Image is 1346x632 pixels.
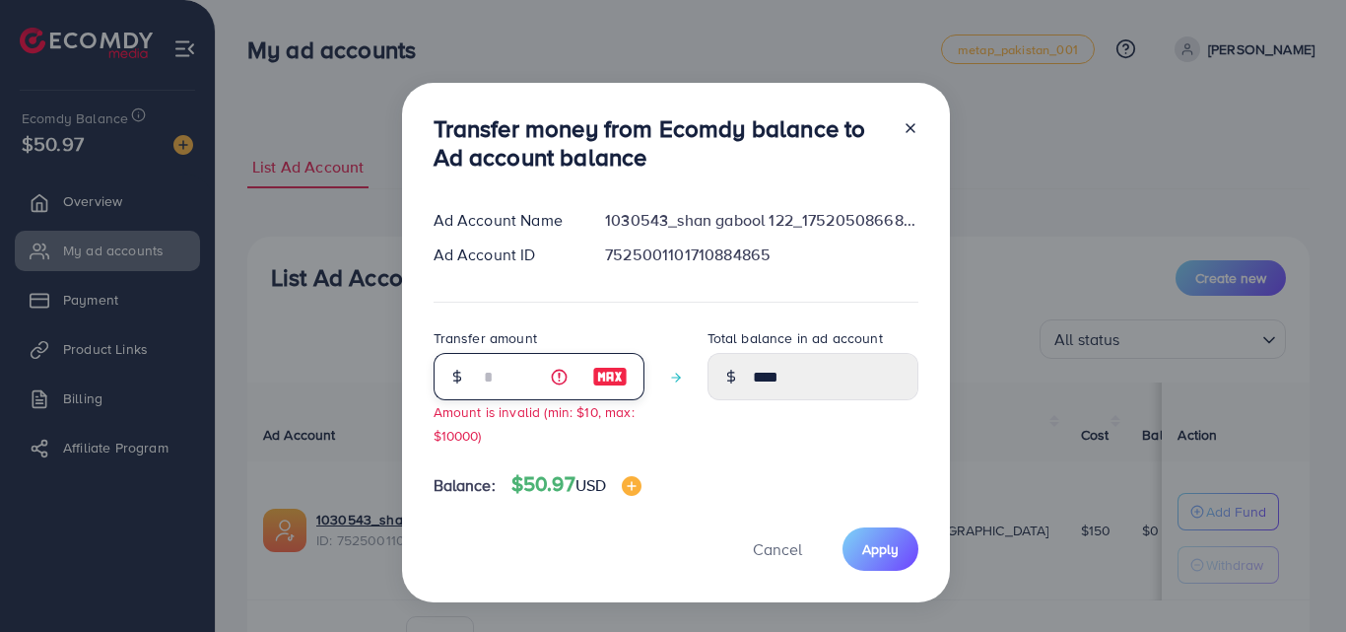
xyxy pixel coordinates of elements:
[862,539,899,559] span: Apply
[575,474,606,496] span: USD
[842,527,918,570] button: Apply
[589,209,933,232] div: 1030543_shan gabool 122_1752050866845
[434,402,635,444] small: Amount is invalid (min: $10, max: $10000)
[511,472,641,497] h4: $50.97
[622,476,641,496] img: image
[434,328,537,348] label: Transfer amount
[418,209,590,232] div: Ad Account Name
[418,244,590,266] div: Ad Account ID
[728,527,827,570] button: Cancel
[707,328,883,348] label: Total balance in ad account
[589,244,933,266] div: 7525001101710884865
[434,114,887,172] h3: Transfer money from Ecomdy balance to Ad account balance
[753,538,802,560] span: Cancel
[1262,543,1331,617] iframe: Chat
[434,474,496,497] span: Balance:
[592,365,628,388] img: image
